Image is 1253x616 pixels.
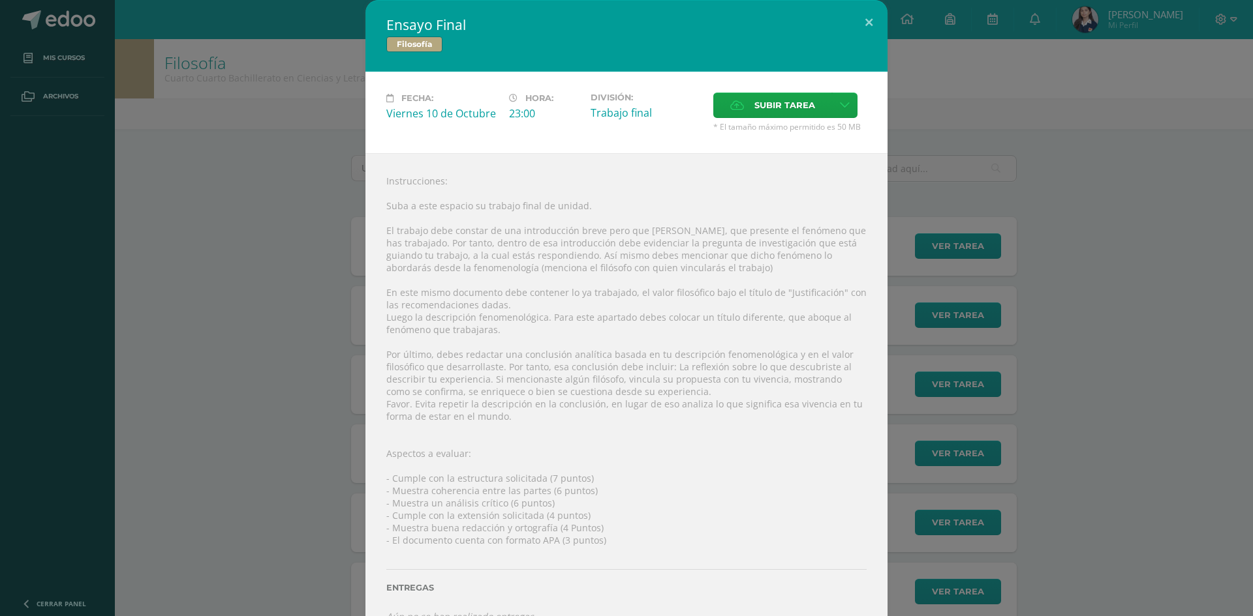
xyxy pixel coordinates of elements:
span: Fecha: [401,93,433,103]
h2: Ensayo Final [386,16,867,34]
span: Subir tarea [754,93,815,117]
span: Hora: [525,93,553,103]
label: Entregas [386,583,867,593]
label: División: [591,93,703,102]
div: Trabajo final [591,106,703,120]
span: * El tamaño máximo permitido es 50 MB [713,121,867,132]
span: Filosofía [386,37,442,52]
div: Viernes 10 de Octubre [386,106,499,121]
div: 23:00 [509,106,580,121]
